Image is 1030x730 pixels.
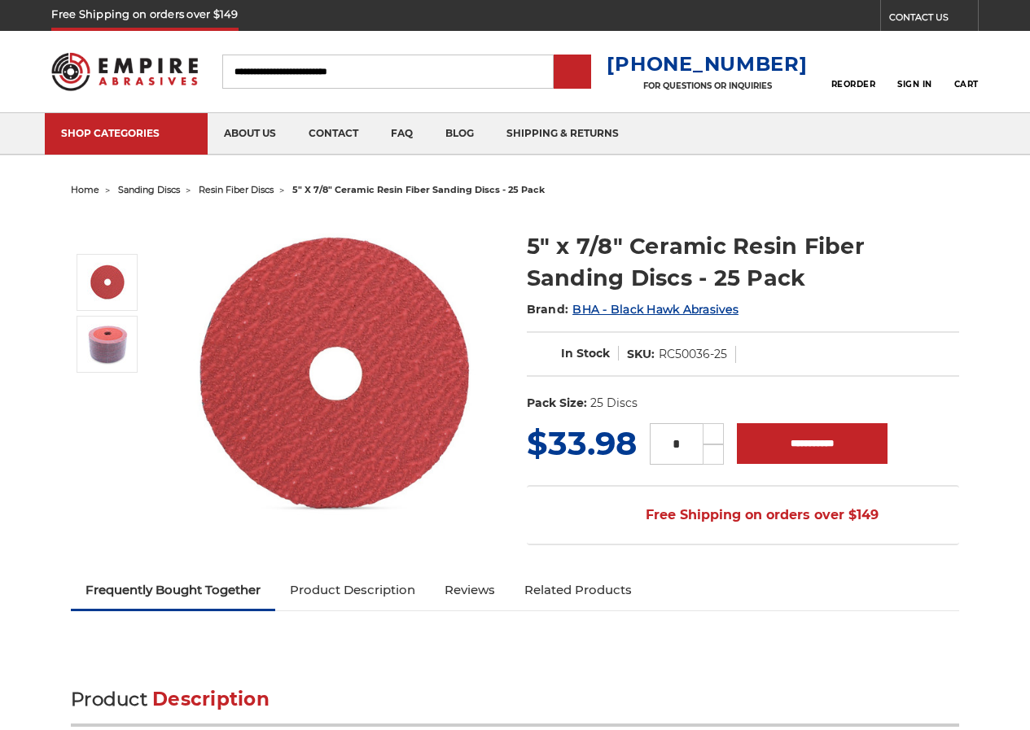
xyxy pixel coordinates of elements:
[292,113,375,155] a: contact
[375,113,429,155] a: faq
[292,184,545,195] span: 5" x 7/8" ceramic resin fiber sanding discs - 25 pack
[152,688,270,710] span: Description
[527,302,569,317] span: Brand:
[607,499,879,531] span: Free Shipping on orders over $149
[87,324,128,365] img: 5 inch ceramic resin fiber discs
[527,230,959,294] h1: 5" x 7/8" Ceramic Resin Fiber Sanding Discs - 25 Pack
[71,688,147,710] span: Product
[954,79,979,90] span: Cart
[61,127,191,139] div: SHOP CATEGORIES
[607,81,807,91] p: FOR QUESTIONS OR INQUIRIES
[556,56,589,89] input: Submit
[51,43,197,100] img: Empire Abrasives
[659,346,727,363] dd: RC50036-25
[561,346,610,361] span: In Stock
[527,423,637,463] span: $33.98
[831,54,876,89] a: Reorder
[173,213,498,538] img: 5" x 7/8" Ceramic Resin Fibre Disc
[607,52,807,76] a: [PHONE_NUMBER]
[831,79,876,90] span: Reorder
[275,572,430,608] a: Product Description
[527,395,587,412] dt: Pack Size:
[118,184,180,195] a: sanding discs
[889,8,978,31] a: CONTACT US
[572,302,739,317] a: BHA - Black Hawk Abrasives
[208,113,292,155] a: about us
[429,113,490,155] a: blog
[87,262,128,303] img: 5" x 7/8" Ceramic Resin Fibre Disc
[71,572,275,608] a: Frequently Bought Together
[199,184,274,195] a: resin fiber discs
[430,572,510,608] a: Reviews
[590,395,638,412] dd: 25 Discs
[627,346,655,363] dt: SKU:
[954,54,979,90] a: Cart
[510,572,646,608] a: Related Products
[897,79,932,90] span: Sign In
[71,184,99,195] a: home
[490,113,635,155] a: shipping & returns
